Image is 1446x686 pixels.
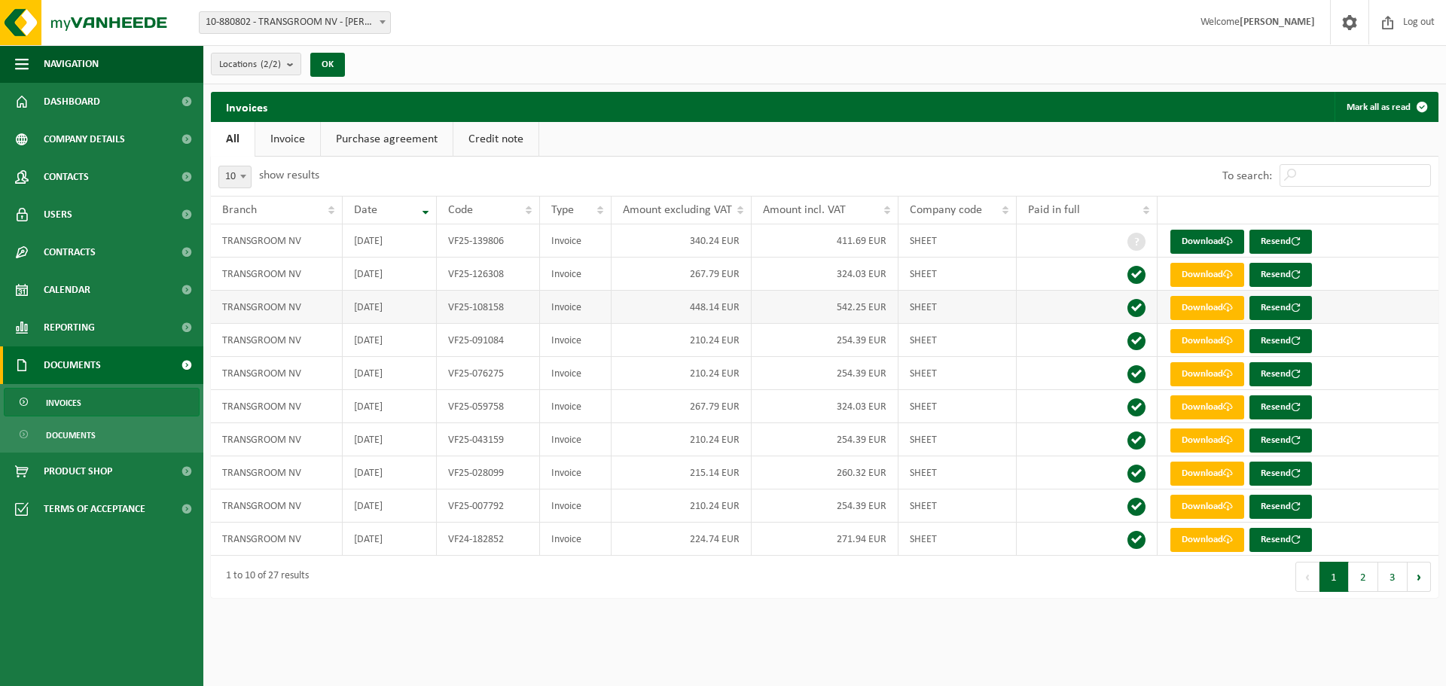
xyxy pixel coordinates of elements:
font: 254.39 EUR [837,501,886,512]
a: Invoices [4,388,200,416]
font: Locations [219,59,257,69]
a: Download [1170,495,1244,519]
font: SHEET [910,335,937,346]
font: Download [1182,402,1223,412]
font: [DATE] [354,534,383,545]
font: Type [551,204,574,216]
font: Company code [910,204,982,216]
button: Next [1408,562,1431,592]
font: [DATE] [354,368,383,380]
font: 215.14 EUR [690,468,740,479]
font: Reporting [44,322,95,334]
a: Download [1170,263,1244,287]
button: 2 [1349,562,1378,592]
font: 210.24 EUR [690,335,740,346]
font: 210.24 EUR [690,368,740,380]
span: 10-880802 - TRANSGROOM NV - MOEN [199,11,391,34]
font: Resend [1261,336,1291,346]
font: TRANSGROOM NV [222,401,301,413]
font: TRANSGROOM NV [222,434,301,446]
font: Contracts [44,247,96,258]
button: OK [310,53,345,77]
font: VF25-059758 [448,401,504,413]
font: SHEET [910,501,937,512]
font: SHEET [910,368,937,380]
span: 10 [218,166,252,188]
font: Resend [1261,435,1291,445]
a: Download [1170,428,1244,453]
font: Date [354,204,377,216]
font: Invoice [551,368,581,380]
font: 267.79 EUR [690,401,740,413]
font: 2 [1360,572,1366,584]
font: [DATE] [354,236,383,247]
a: Download [1170,528,1244,552]
font: Dashboard [44,96,100,108]
font: Resend [1261,535,1291,544]
font: VF24-182852 [448,534,504,545]
font: Resend [1261,502,1291,511]
font: Download [1182,303,1223,313]
font: Download [1182,502,1223,511]
font: Invoice [551,302,581,313]
button: Resend [1249,230,1312,254]
font: [DATE] [354,302,383,313]
font: Resend [1261,303,1291,313]
font: Resend [1261,236,1291,246]
font: 448.14 EUR [690,302,740,313]
font: Resend [1261,369,1291,379]
font: 210.24 EUR [690,434,740,446]
button: Resend [1249,395,1312,419]
font: 411.69 EUR [837,236,886,247]
font: SHEET [910,434,937,446]
font: SHEET [910,534,937,545]
font: Download [1182,535,1223,544]
font: 254.39 EUR [837,335,886,346]
font: Download [1182,270,1223,279]
button: Resend [1249,263,1312,287]
font: 10-880802 - TRANSGROOM NV - [PERSON_NAME] [206,17,418,28]
a: Download [1170,296,1244,320]
font: [DATE] [354,401,383,413]
font: Calendar [44,285,90,296]
font: Download [1182,369,1223,379]
button: 3 [1378,562,1408,592]
font: Resend [1261,468,1291,478]
font: VF25-007792 [448,501,504,512]
font: [DATE] [354,501,383,512]
font: 1 [1331,572,1337,584]
font: Invoice [551,501,581,512]
font: SHEET [910,468,937,479]
font: [DATE] [354,335,383,346]
font: Branch [222,204,257,216]
a: Download [1170,230,1244,254]
font: 267.79 EUR [690,269,740,280]
font: 340.24 EUR [690,236,740,247]
font: 254.39 EUR [837,368,886,380]
font: Welcome [1200,17,1240,28]
button: Resend [1249,528,1312,552]
font: 10 [225,171,236,182]
font: SHEET [910,302,937,313]
button: Locations(2/2) [211,53,301,75]
font: 324.03 EUR [837,269,886,280]
font: Log out [1403,17,1435,28]
font: 271.94 EUR [837,534,886,545]
font: VF25-091084 [448,335,504,346]
font: TRANSGROOM NV [222,534,301,545]
font: Download [1182,468,1223,478]
font: TRANSGROOM NV [222,269,301,280]
font: Invoices [46,399,81,408]
font: Company details [44,134,125,145]
font: 254.39 EUR [837,434,886,446]
span: 10 [219,166,251,188]
a: Download [1170,462,1244,486]
a: Documents [4,420,200,449]
font: Credit note [468,133,523,145]
font: show results [259,169,319,181]
font: Invoice [551,534,581,545]
font: [DATE] [354,468,383,479]
font: TRANSGROOM NV [222,236,301,247]
font: 3 [1390,572,1396,584]
font: Documents [46,431,96,441]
